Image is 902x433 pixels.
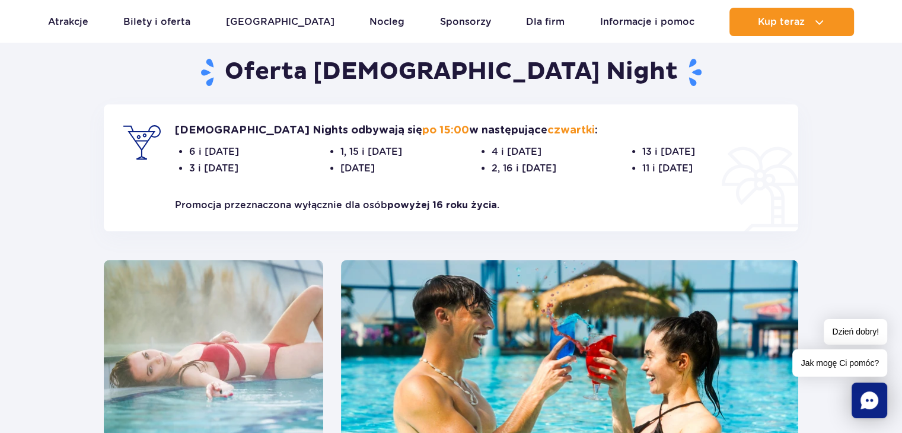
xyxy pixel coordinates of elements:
[387,200,497,210] strong: powyżej 16 roku życia
[175,198,779,212] p: Promocja przeznaczona wyłącznie dla osób .
[526,8,565,36] a: Dla firm
[48,8,88,36] a: Atrakcje
[422,125,469,136] strong: po 15:00
[600,8,694,36] a: Informacje i pomoc
[642,145,779,159] span: 13 i [DATE]
[492,145,629,159] span: 4 i [DATE]
[226,8,334,36] a: [GEOGRAPHIC_DATA]
[189,145,326,159] span: 6 i [DATE]
[792,349,887,377] span: Jak mogę Ci pomóc?
[369,8,404,36] a: Nocleg
[547,125,595,136] strong: czwartki
[492,161,629,176] span: 2, 16 i [DATE]
[824,319,887,345] span: Dzień dobry!
[189,161,326,176] span: 3 i [DATE]
[104,57,798,88] h2: Oferta [DEMOGRAPHIC_DATA] Night
[729,8,854,36] button: Kup teraz
[642,161,779,176] span: 11 i [DATE]
[123,8,190,36] a: Bilety i oferta
[440,8,491,36] a: Sponsorzy
[340,161,477,176] span: [DATE]
[175,123,779,138] p: [DEMOGRAPHIC_DATA] Nights odbywają się w następujące :
[852,383,887,418] div: Chat
[340,145,477,159] span: 1, 15 i [DATE]
[758,17,805,27] span: Kup teraz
